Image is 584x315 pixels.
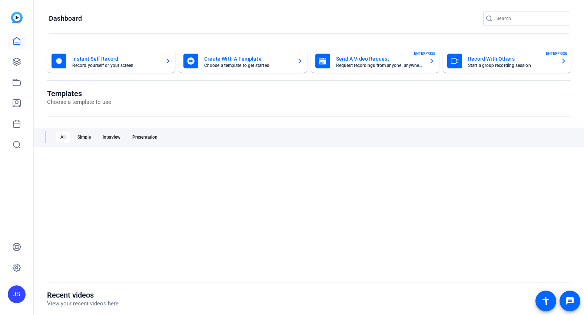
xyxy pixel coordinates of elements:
span: ENTERPRISE [546,51,567,56]
mat-icon: message [565,297,574,305]
p: Choose a template to use [47,98,111,106]
mat-card-title: Create With A Template [204,54,291,63]
mat-icon: accessibility [541,297,550,305]
span: ENTERPRISE [414,51,435,56]
div: Presentation [128,131,162,143]
div: JS [8,285,26,303]
mat-card-subtitle: Record yourself or your screen [72,63,159,68]
h1: Templates [47,89,111,98]
div: Simple [73,131,95,143]
h1: Dashboard [49,14,82,23]
mat-card-title: Record With Others [468,54,555,63]
img: blue-gradient.svg [11,12,23,23]
mat-card-title: Instant Self Record [72,54,159,63]
mat-card-subtitle: Request recordings from anyone, anywhere [336,63,423,68]
mat-card-subtitle: Choose a template to get started [204,63,291,68]
div: All [56,131,70,143]
mat-card-subtitle: Start a group recording session [468,63,555,68]
div: Interview [98,131,125,143]
button: Instant Self RecordRecord yourself or your screen [47,49,175,73]
mat-card-title: Send A Video Request [336,54,423,63]
h1: Recent videos [47,291,119,299]
button: Record With OthersStart a group recording sessionENTERPRISE [443,49,571,73]
input: Search [497,14,563,23]
p: View your recent videos here [47,299,119,308]
button: Send A Video RequestRequest recordings from anyone, anywhereENTERPRISE [311,49,439,73]
button: Create With A TemplateChoose a template to get started [179,49,307,73]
